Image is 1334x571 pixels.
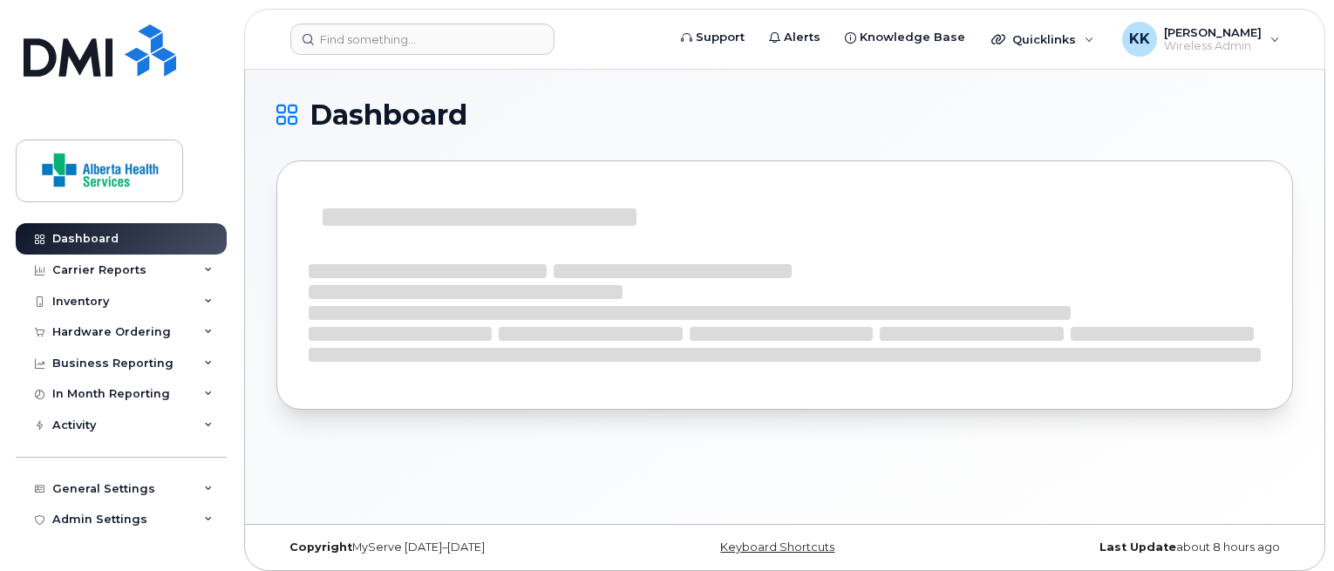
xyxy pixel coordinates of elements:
div: about 8 hours ago [954,540,1293,554]
span: Dashboard [310,102,467,128]
a: Keyboard Shortcuts [720,540,834,554]
strong: Copyright [289,540,352,554]
div: MyServe [DATE]–[DATE] [276,540,616,554]
strong: Last Update [1099,540,1176,554]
